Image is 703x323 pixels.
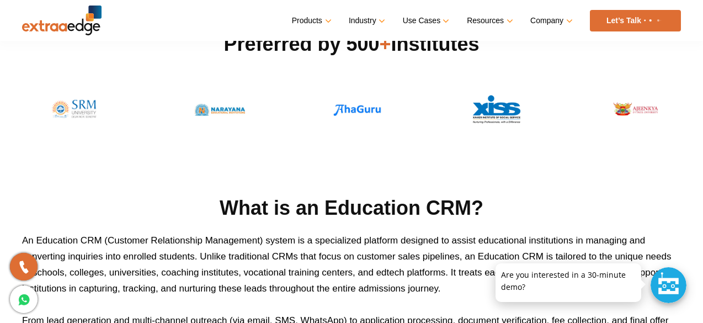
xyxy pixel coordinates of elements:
[467,13,511,29] a: Resources
[22,31,681,57] h2: Preferred by 500 Institutes
[292,13,329,29] a: Products
[349,13,384,29] a: Industry
[530,13,571,29] a: Company
[380,33,391,55] span: +
[651,267,686,303] div: Chat
[403,13,448,29] a: Use Cases
[22,232,681,296] p: An Education CRM (Customer Relationship Management) system is a specialized platform designed to ...
[22,195,681,221] h2: What is an Education CRM?
[590,10,681,31] a: Let’s Talk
